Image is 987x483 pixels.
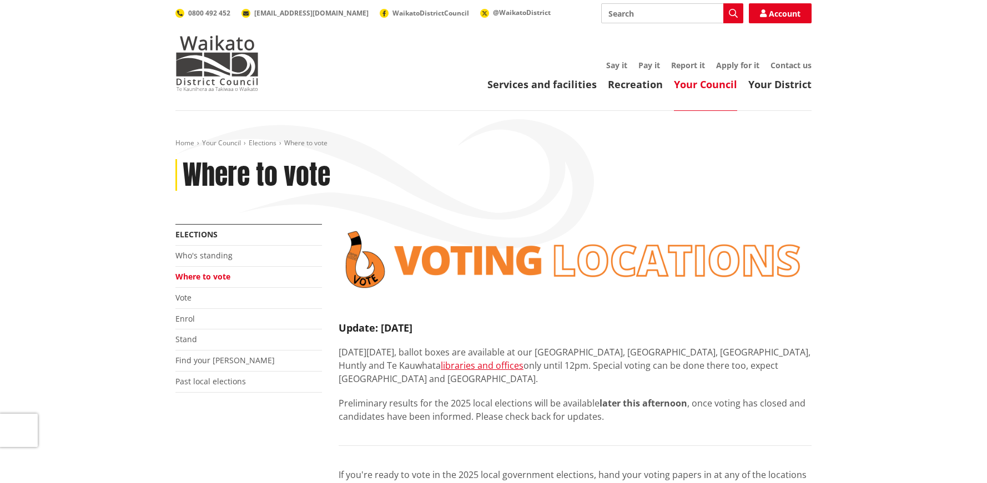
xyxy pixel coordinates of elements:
a: WaikatoDistrictCouncil [380,8,469,18]
strong: later this afternoon [600,397,687,409]
span: [EMAIL_ADDRESS][DOMAIN_NAME] [254,8,369,18]
a: Elections [175,229,218,240]
a: libraries and offices [441,359,523,372]
p: [DATE][DATE], ballot boxes are available at our [GEOGRAPHIC_DATA], [GEOGRAPHIC_DATA], [GEOGRAPHIC... [339,345,812,385]
p: Preliminary results for the 2025 local elections will be available , once voting has closed and c... [339,396,812,423]
a: Where to vote [175,271,230,282]
strong: Update: [DATE] [339,321,412,334]
a: Enrol [175,313,195,324]
a: Elections [249,138,276,148]
img: voting locations banner [339,224,812,295]
a: Your District [748,78,812,91]
img: Waikato District Council - Te Kaunihera aa Takiwaa o Waikato [175,35,259,91]
a: Who's standing [175,250,233,261]
a: Stand [175,334,197,344]
a: Vote [175,292,192,303]
a: Services and facilities [487,78,597,91]
a: Find your [PERSON_NAME] [175,355,275,365]
input: Search input [601,3,743,23]
span: @WaikatoDistrict [493,8,551,17]
a: 0800 492 452 [175,8,230,18]
span: Where to vote [284,138,328,148]
a: Home [175,138,194,148]
span: 0800 492 452 [188,8,230,18]
a: [EMAIL_ADDRESS][DOMAIN_NAME] [241,8,369,18]
h1: Where to vote [183,159,330,191]
nav: breadcrumb [175,139,812,148]
a: Say it [606,60,627,70]
a: Your Council [202,138,241,148]
a: Past local elections [175,376,246,387]
a: Account [749,3,812,23]
span: WaikatoDistrictCouncil [392,8,469,18]
a: Apply for it [716,60,759,70]
a: Pay it [638,60,660,70]
a: @WaikatoDistrict [480,8,551,17]
a: Your Council [674,78,737,91]
a: Recreation [608,78,663,91]
a: Contact us [771,60,812,70]
a: Report it [671,60,705,70]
